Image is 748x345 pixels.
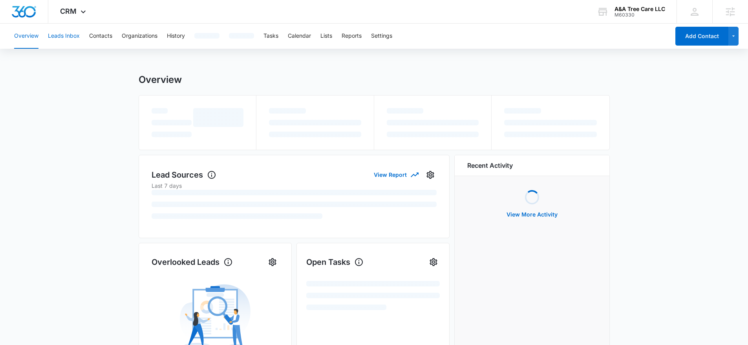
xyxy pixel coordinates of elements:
h1: Open Tasks [306,256,364,268]
button: View Report [374,168,418,182]
button: Reports [342,24,362,49]
div: account id [614,12,665,18]
span: CRM [60,7,77,15]
button: Organizations [122,24,157,49]
button: Contacts [89,24,112,49]
h1: Overlooked Leads [152,256,233,268]
button: Settings [424,169,437,181]
h1: Lead Sources [152,169,216,181]
h1: Overview [139,74,182,86]
button: Calendar [288,24,311,49]
button: Overview [14,24,38,49]
button: Tasks [263,24,278,49]
button: Leads Inbox [48,24,80,49]
p: Last 7 days [152,182,437,190]
button: Lists [320,24,332,49]
button: Settings [371,24,392,49]
button: Settings [427,256,440,268]
button: View More Activity [499,205,565,224]
button: Add Contact [675,27,728,46]
button: Settings [266,256,279,268]
div: account name [614,6,665,12]
button: History [167,24,185,49]
h6: Recent Activity [467,161,513,170]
